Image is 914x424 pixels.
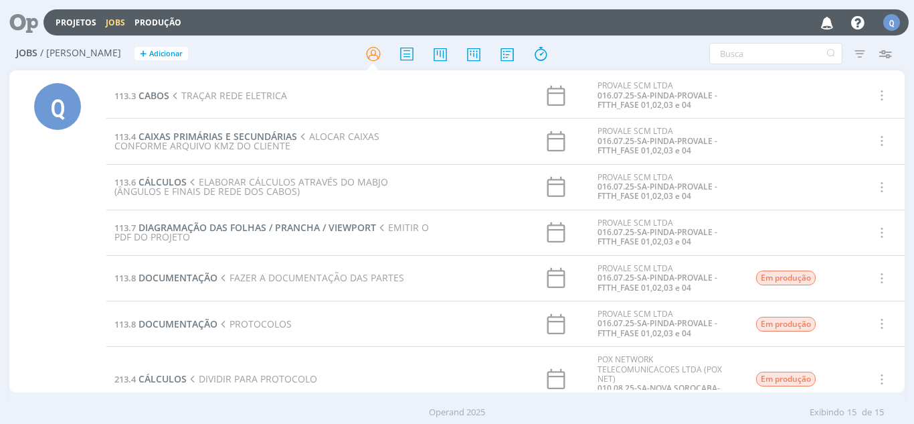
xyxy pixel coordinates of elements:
[114,131,136,143] span: 113.4
[598,226,717,247] a: 016.07.25-SA-PINDA-PROVALE - FTTH_FASE 01,02,03 e 04
[114,89,169,102] a: 113.3CABOS
[114,372,187,385] a: 213.4CÁLCULOS
[114,318,136,330] span: 113.8
[883,11,901,34] button: Q
[40,48,121,59] span: / [PERSON_NAME]
[598,382,720,403] a: 010.08.25-SA-NOVA SOROCABA-COMPART.POXNET
[114,176,136,188] span: 113.6
[114,373,136,385] span: 213.4
[114,272,136,284] span: 113.8
[139,89,169,102] span: CABOS
[598,218,735,247] div: PROVALE SCM LTDA
[709,43,842,64] input: Busca
[862,406,872,419] span: de
[134,17,181,28] a: Produção
[139,317,217,330] span: DOCUMENTAÇÃO
[598,127,735,155] div: PROVALE SCM LTDA
[106,17,125,28] a: Jobs
[114,130,379,152] span: ALOCAR CAIXAS CONFORME ARQUIVO KMZ DO CLIENTE
[34,83,81,130] div: Q
[187,372,317,385] span: DIVIDIR PARA PROTOCOLO
[598,90,717,111] a: 016.07.25-SA-PINDA-PROVALE - FTTH_FASE 01,02,03 e 04
[134,47,188,61] button: +Adicionar
[114,221,429,243] span: EMITIR O PDF DO PROJETO
[598,264,735,293] div: PROVALE SCM LTDA
[114,130,297,143] a: 113.4CAIXAS PRIMÁRIAS E SECUNDÁRIAS
[598,272,717,293] a: 016.07.25-SA-PINDA-PROVALE - FTTH_FASE 01,02,03 e 04
[114,271,217,284] a: 113.8DOCUMENTAÇÃO
[114,317,217,330] a: 113.8DOCUMENTAÇÃO
[598,355,735,403] div: POX NETWORK TELECOMUNICACOES LTDA (POX NET)
[139,130,297,143] span: CAIXAS PRIMÁRIAS E SECUNDÁRIAS
[598,181,717,202] a: 016.07.25-SA-PINDA-PROVALE - FTTH_FASE 01,02,03 e 04
[598,317,717,338] a: 016.07.25-SA-PINDA-PROVALE - FTTH_FASE 01,02,03 e 04
[598,309,735,338] div: PROVALE SCM LTDA
[883,14,900,31] div: Q
[16,48,37,59] span: Jobs
[56,17,96,28] a: Projetos
[140,47,147,61] span: +
[102,17,129,28] button: Jobs
[598,173,735,202] div: PROVALE SCM LTDA
[52,17,100,28] button: Projetos
[598,135,717,156] a: 016.07.25-SA-PINDA-PROVALE - FTTH_FASE 01,02,03 e 04
[217,317,292,330] span: PROTOCOLOS
[149,50,183,58] span: Adicionar
[139,221,376,234] span: DIAGRAMAÇÃO DAS FOLHAS / PRANCHA / VIEWPORT
[756,271,816,285] span: Em produção
[139,372,187,385] span: CÁLCULOS
[875,406,884,419] span: 15
[217,271,404,284] span: FAZER A DOCUMENTAÇÃO DAS PARTES
[114,222,136,234] span: 113.7
[130,17,185,28] button: Produção
[598,81,735,110] div: PROVALE SCM LTDA
[114,175,187,188] a: 113.6CÁLCULOS
[114,90,136,102] span: 113.3
[810,406,844,419] span: Exibindo
[139,271,217,284] span: DOCUMENTAÇÃO
[114,175,388,198] span: ELABORAR CÁLCULOS ATRAVÉS DO MABJO (ÂNGULOS E FINAIS DE REDE DOS CABOS)
[169,89,287,102] span: TRAÇAR REDE ELETRICA
[847,406,856,419] span: 15
[756,317,816,332] span: Em produção
[114,221,376,234] a: 113.7DIAGRAMAÇÃO DAS FOLHAS / PRANCHA / VIEWPORT
[756,372,816,386] span: Em produção
[139,175,187,188] span: CÁLCULOS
